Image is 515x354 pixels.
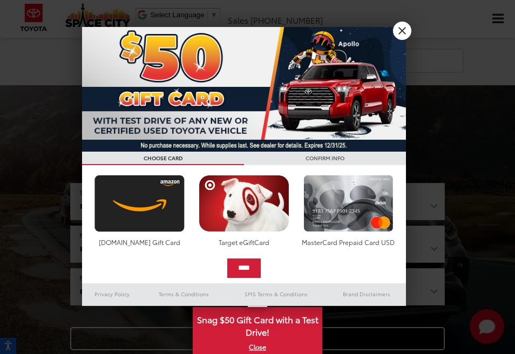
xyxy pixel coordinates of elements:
[92,175,187,232] img: amazoncard.png
[327,288,406,301] a: Brand Disclaimers
[82,152,244,165] h3: CHOOSE CARD
[196,237,292,247] div: Target eGiftCard
[244,152,406,165] h3: CONFIRM INFO
[301,237,396,247] div: MasterCard Prepaid Card USD
[194,308,321,341] span: Snag $50 Gift Card with a Test Drive!
[82,27,406,152] img: 53411_top_152338.jpg
[301,175,396,232] img: mastercard.png
[196,175,292,232] img: targetcard.png
[92,237,187,247] div: [DOMAIN_NAME] Gift Card
[225,288,327,301] a: SMS Terms & Conditions
[143,288,225,301] a: Terms & Conditions
[82,288,143,301] a: Privacy Policy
